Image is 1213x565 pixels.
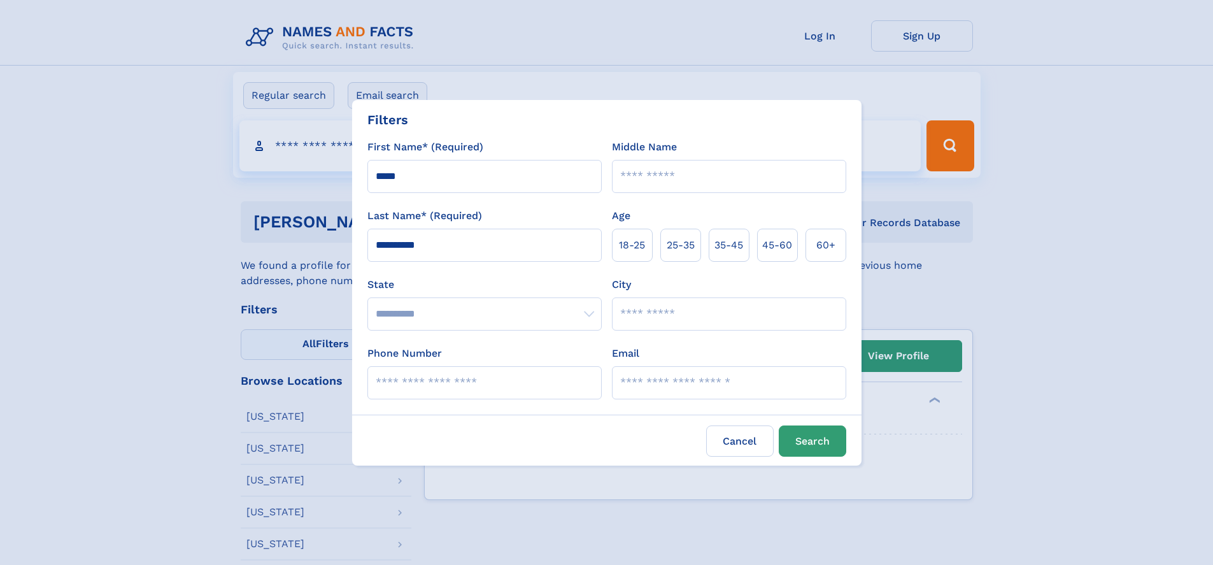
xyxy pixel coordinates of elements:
[612,346,639,361] label: Email
[779,426,846,457] button: Search
[612,208,630,224] label: Age
[762,238,792,253] span: 45‑60
[367,277,602,292] label: State
[619,238,645,253] span: 18‑25
[714,238,743,253] span: 35‑45
[667,238,695,253] span: 25‑35
[367,110,408,129] div: Filters
[612,277,631,292] label: City
[367,346,442,361] label: Phone Number
[367,208,482,224] label: Last Name* (Required)
[367,139,483,155] label: First Name* (Required)
[706,426,774,457] label: Cancel
[816,238,835,253] span: 60+
[612,139,677,155] label: Middle Name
